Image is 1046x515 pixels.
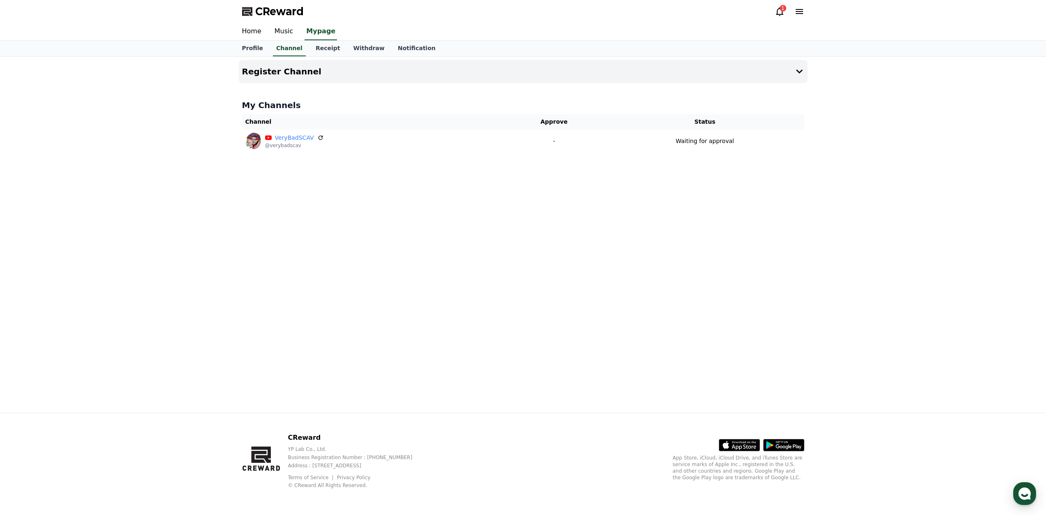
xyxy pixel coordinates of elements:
[346,41,391,56] a: Withdraw
[288,454,425,461] p: Business Registration Number : [PHONE_NUMBER]
[506,137,602,145] p: -
[275,134,314,142] a: VeryBadSCAV
[236,23,268,40] a: Home
[673,455,804,481] p: App Store, iCloud, iCloud Drive, and iTunes Store are service marks of Apple Inc., registered in ...
[273,41,306,56] a: Channel
[242,99,804,111] h4: My Channels
[236,41,270,56] a: Profile
[676,137,734,145] p: Waiting for approval
[309,41,347,56] a: Receipt
[288,446,425,453] p: YP Lab Co., Ltd.
[239,60,808,83] button: Register Channel
[265,142,324,149] p: @verybadscav
[242,5,304,18] a: CReward
[337,475,371,480] a: Privacy Policy
[775,7,785,16] a: 1
[502,114,605,129] th: Approve
[288,482,425,489] p: © CReward All Rights Reserved.
[245,133,262,149] img: VeryBadSCAV
[391,41,442,56] a: Notification
[288,475,335,480] a: Terms of Service
[305,23,337,40] a: Mypage
[288,462,425,469] p: Address : [STREET_ADDRESS]
[255,5,304,18] span: CReward
[268,23,300,40] a: Music
[780,5,786,12] div: 1
[288,433,425,443] p: CReward
[242,114,503,129] th: Channel
[605,114,804,129] th: Status
[242,67,321,76] h4: Register Channel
